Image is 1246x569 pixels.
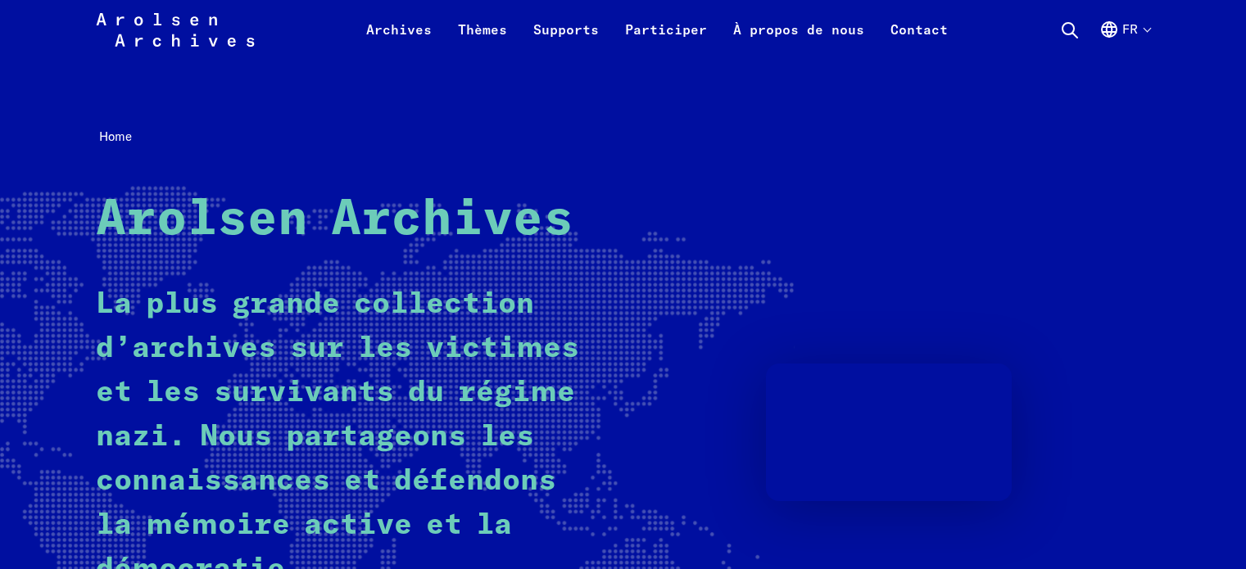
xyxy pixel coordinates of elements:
[353,10,961,49] nav: Principal
[1099,20,1150,59] button: Français, sélection de la langue
[99,129,132,144] span: Home
[96,124,1151,150] nav: Breadcrumb
[353,20,445,59] a: Archives
[720,20,877,59] a: À propos de nous
[445,20,520,59] a: Thèmes
[612,20,720,59] a: Participer
[96,196,573,245] strong: Arolsen Archives
[877,20,961,59] a: Contact
[520,20,612,59] a: Supports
